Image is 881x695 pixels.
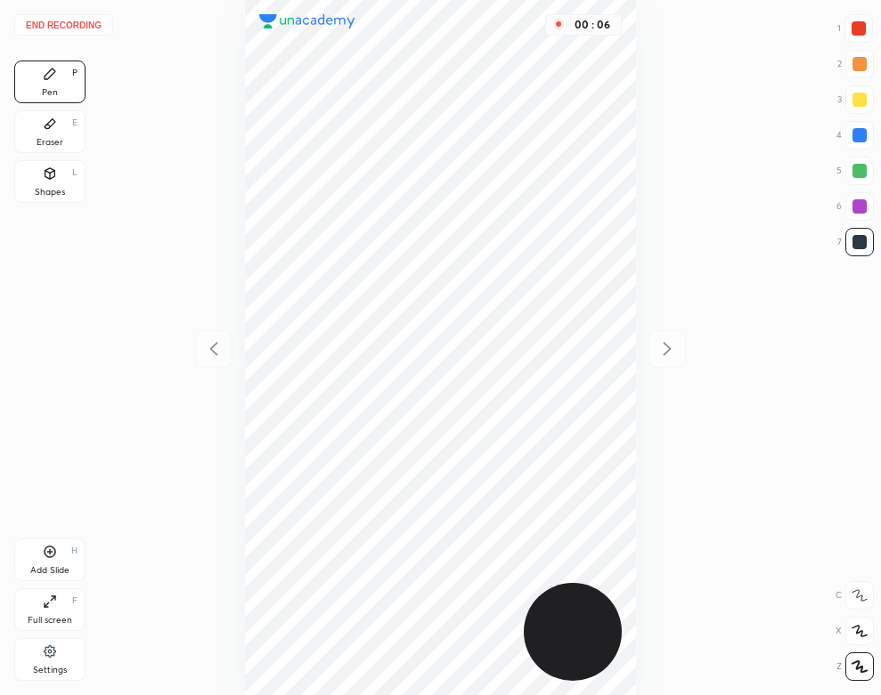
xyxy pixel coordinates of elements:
div: 6 [836,192,874,221]
div: 3 [837,85,874,114]
div: Full screen [28,616,72,625]
div: 4 [836,121,874,150]
div: H [71,546,77,555]
div: C [836,581,874,610]
div: 1 [837,14,873,43]
div: Settings [33,666,67,675]
div: Z [836,652,874,681]
div: F [72,596,77,605]
div: 7 [837,228,874,256]
div: 2 [837,50,874,78]
div: L [72,168,77,177]
button: End recording [14,14,113,36]
div: E [72,118,77,127]
div: Eraser [37,138,63,147]
div: P [72,69,77,77]
div: 5 [836,157,874,185]
div: Shapes [35,188,65,197]
div: Add Slide [30,566,69,575]
div: Pen [42,88,58,97]
div: X [836,617,874,645]
div: 00 : 06 [571,19,614,31]
img: logo.38c385cc.svg [259,14,355,28]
